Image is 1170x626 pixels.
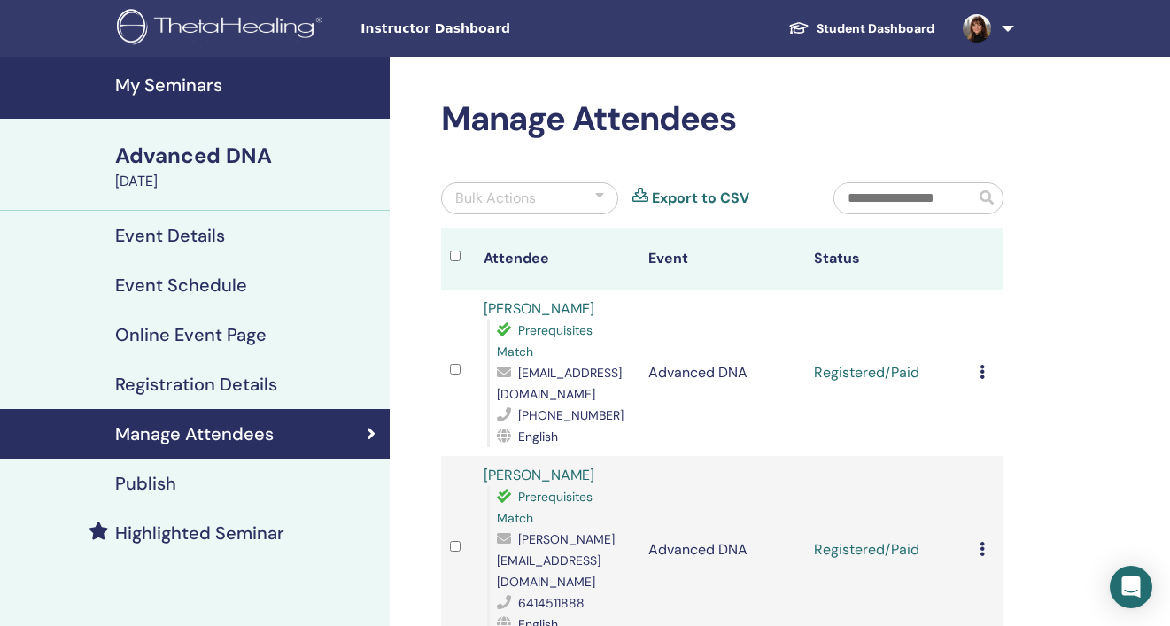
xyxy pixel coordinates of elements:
[115,74,379,96] h4: My Seminars
[788,20,810,35] img: graduation-cap-white.svg
[1110,566,1152,608] div: Open Intercom Messenger
[117,9,329,49] img: logo.png
[484,466,594,484] a: [PERSON_NAME]
[497,489,593,526] span: Prerequisites Match
[115,423,274,444] h4: Manage Attendees
[115,473,176,494] h4: Publish
[639,290,805,456] td: Advanced DNA
[115,522,284,544] h4: Highlighted Seminar
[115,171,379,192] div: [DATE]
[963,14,991,43] img: default.jpg
[455,188,536,209] div: Bulk Actions
[518,595,585,611] span: 6414511888
[497,322,593,359] span: Prerequisites Match
[115,141,379,171] div: Advanced DNA
[115,274,247,296] h4: Event Schedule
[115,324,267,345] h4: Online Event Page
[115,225,225,246] h4: Event Details
[652,188,749,209] a: Export to CSV
[497,531,615,590] span: [PERSON_NAME][EMAIL_ADDRESS][DOMAIN_NAME]
[518,429,558,444] span: English
[105,141,390,192] a: Advanced DNA[DATE]
[774,12,949,45] a: Student Dashboard
[115,374,277,395] h4: Registration Details
[497,365,622,402] span: [EMAIL_ADDRESS][DOMAIN_NAME]
[805,228,971,290] th: Status
[360,19,626,38] span: Instructor Dashboard
[639,228,805,290] th: Event
[441,99,1003,140] h2: Manage Attendees
[475,228,640,290] th: Attendee
[484,299,594,318] a: [PERSON_NAME]
[518,407,624,423] span: [PHONE_NUMBER]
